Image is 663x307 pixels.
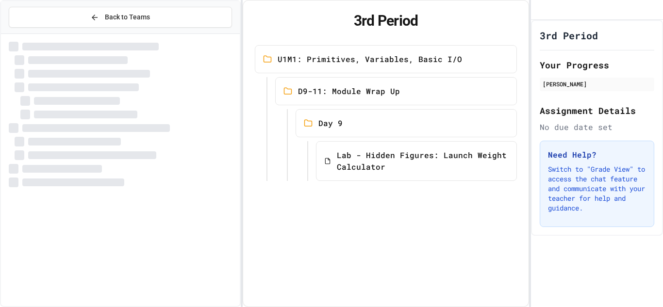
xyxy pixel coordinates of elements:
span: D9-11: Module Wrap Up [298,85,400,97]
h1: 3rd Period [540,29,598,42]
span: Back to Teams [105,12,150,22]
h1: 3rd Period [255,12,517,30]
h3: Need Help? [548,149,646,161]
a: Lab - Hidden Figures: Launch Weight Calculator [316,141,517,181]
button: Back to Teams [9,7,232,28]
h2: Assignment Details [540,104,654,117]
span: U1M1: Primitives, Variables, Basic I/O [278,53,462,65]
p: Switch to "Grade View" to access the chat feature and communicate with your teacher for help and ... [548,164,646,213]
div: No due date set [540,121,654,133]
h2: Your Progress [540,58,654,72]
span: Day 9 [318,117,343,129]
span: Lab - Hidden Figures: Launch Weight Calculator [337,149,509,173]
div: [PERSON_NAME] [543,80,651,88]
